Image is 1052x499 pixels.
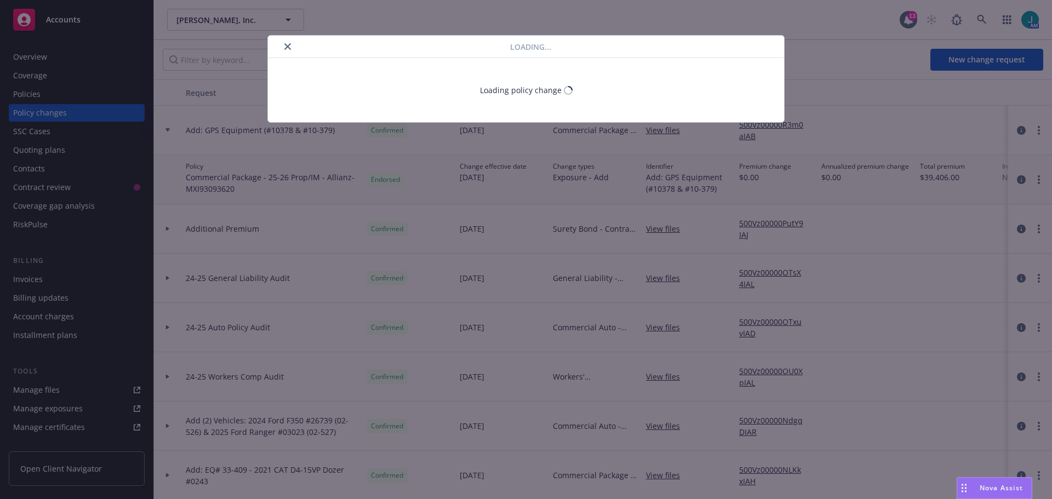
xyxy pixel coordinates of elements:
[281,40,294,53] button: close
[957,478,971,498] div: Drag to move
[980,483,1023,492] span: Nova Assist
[957,477,1032,499] button: Nova Assist
[510,41,551,53] span: Loading...
[480,84,562,96] div: Loading policy change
